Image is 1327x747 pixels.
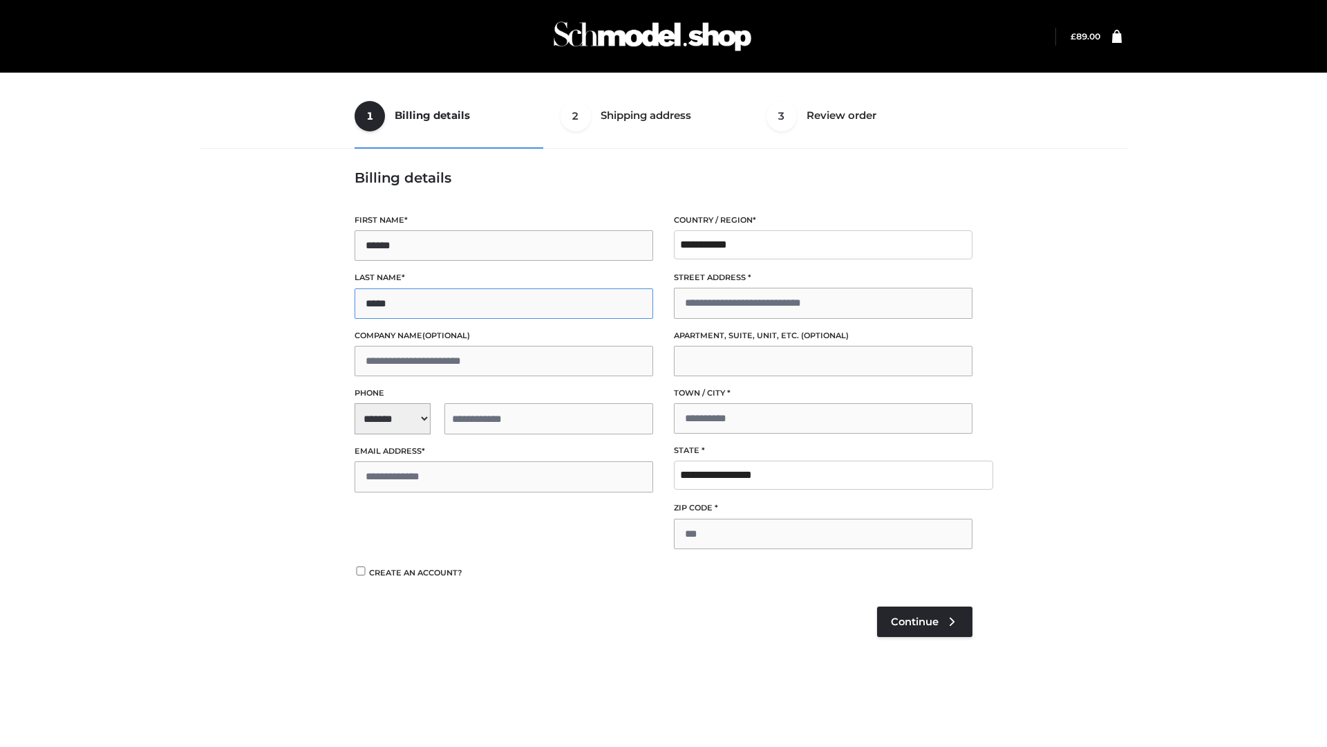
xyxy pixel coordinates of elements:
label: Company name [355,329,653,342]
h3: Billing details [355,169,972,186]
span: (optional) [801,331,849,340]
label: Email address [355,445,653,458]
bdi: 89.00 [1071,31,1100,41]
label: Last name [355,271,653,284]
span: £ [1071,31,1076,41]
span: (optional) [422,331,470,340]
label: Country / Region [674,214,972,227]
span: Continue [891,616,939,628]
label: First name [355,214,653,227]
label: Town / City [674,387,972,400]
label: ZIP Code [674,501,972,515]
label: Street address [674,271,972,284]
label: Phone [355,387,653,400]
span: Create an account? [369,568,462,578]
img: Schmodel Admin 964 [549,9,756,64]
a: £89.00 [1071,31,1100,41]
label: State [674,444,972,457]
input: Create an account? [355,566,367,575]
label: Apartment, suite, unit, etc. [674,329,972,342]
a: Continue [877,607,972,637]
